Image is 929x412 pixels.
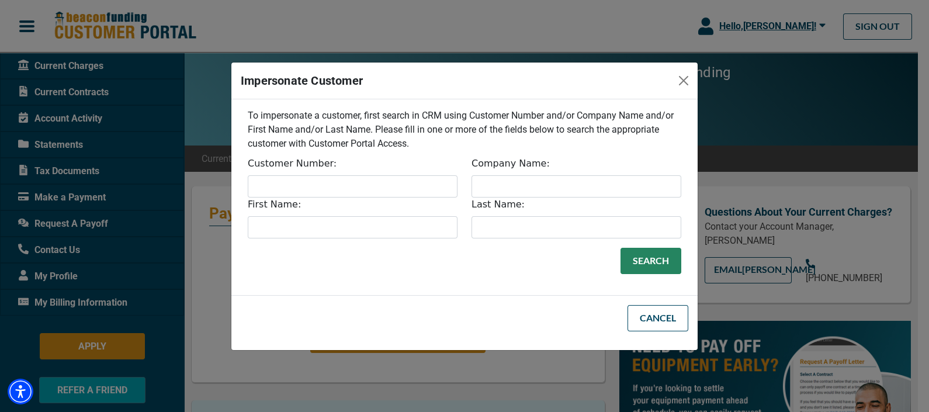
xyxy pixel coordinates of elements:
p: To impersonate a customer, first search in CRM using Customer Number and/or Company Name and/or F... [248,109,681,151]
h5: Impersonate Customer [241,72,363,89]
button: Search [621,248,681,274]
button: Cancel [628,305,688,331]
label: Company Name: [472,157,550,171]
label: Last Name: [472,198,525,212]
div: Accessibility Menu [8,379,33,404]
label: First Name: [248,198,301,212]
button: Close [674,71,693,90]
label: Customer Number: [248,157,337,171]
